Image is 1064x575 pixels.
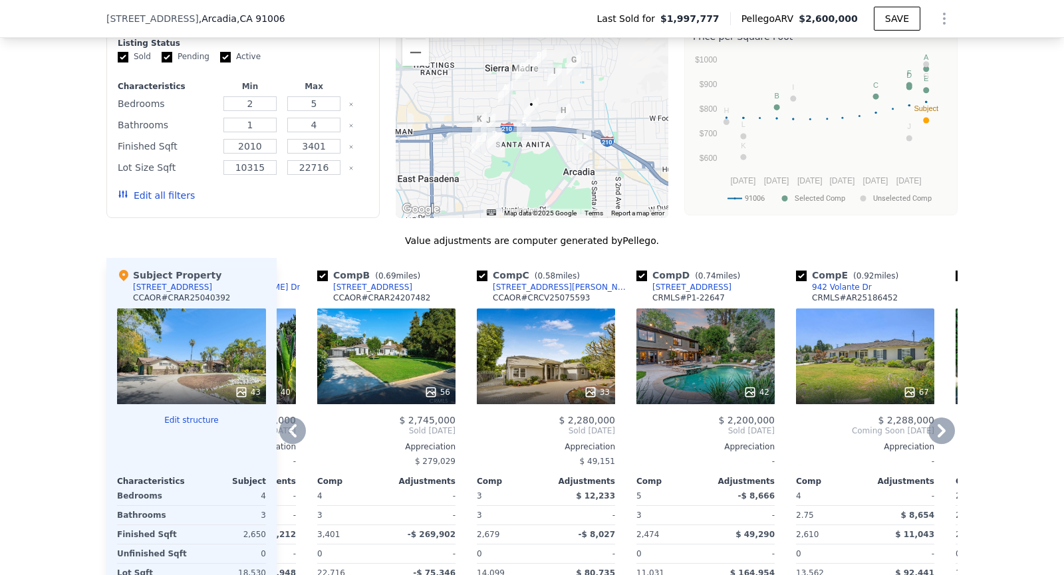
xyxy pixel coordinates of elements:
[956,282,1051,292] a: [STREET_ADDRESS]
[477,530,499,539] span: 2,679
[906,71,912,79] text: D
[700,104,718,114] text: $800
[194,506,266,524] div: 3
[829,176,855,185] text: [DATE]
[265,386,291,399] div: 40
[636,282,731,292] a: [STREET_ADDRESS]
[317,476,386,487] div: Comp
[636,506,703,524] div: 3
[795,194,845,203] text: Selected Comp
[498,81,513,104] div: 1310 Santa Margarita Dr
[741,120,745,128] text: L
[865,476,934,487] div: Adjustments
[348,102,354,107] button: Clear
[796,441,934,452] div: Appreciation
[389,487,456,505] div: -
[471,132,486,155] div: 942 Volante Dr
[792,83,794,91] text: I
[738,491,775,501] span: -$ 8,666
[477,425,615,436] span: Sold [DATE]
[636,441,775,452] div: Appreciation
[708,544,775,563] div: -
[317,530,340,539] span: 3,401
[529,271,585,281] span: ( miles)
[636,476,706,487] div: Comp
[873,81,878,89] text: C
[487,128,502,150] div: 841 San Simeon Rd
[317,269,426,282] div: Comp B
[812,282,872,292] div: 942 Volante Dr
[956,506,1022,524] div: 2
[117,415,266,425] button: Edit structure
[504,209,577,217] span: Map data ©2025 Google
[348,123,354,128] button: Clear
[221,81,279,92] div: Min
[477,549,482,558] span: 0
[735,530,775,539] span: $ 49,290
[636,491,642,501] span: 5
[636,530,659,539] span: 2,474
[237,13,285,24] span: , CA 91006
[424,386,450,399] div: 56
[743,386,769,399] div: 42
[636,425,775,436] span: Sold [DATE]
[652,282,731,292] div: [STREET_ADDRESS]
[317,506,384,524] div: 3
[796,282,872,292] a: 942 Volante Dr
[348,144,354,150] button: Clear
[118,116,215,134] div: Bathrooms
[515,59,530,82] div: 150 Lowell Ave
[730,176,755,185] text: [DATE]
[636,452,775,471] div: -
[118,52,128,62] input: Sold
[399,201,443,218] img: Google
[194,487,266,505] div: 4
[517,114,531,137] div: 480 Oxford Dr
[796,506,863,524] div: 2.75
[660,12,720,25] span: $1,997,777
[118,94,215,113] div: Bedrooms
[317,491,323,501] span: 4
[481,114,495,136] div: 610 Vaquero Rd
[133,292,230,303] div: CCAOR # CRAR25040392
[693,46,949,212] svg: A chart.
[194,525,266,544] div: 2,650
[117,269,221,282] div: Subject Property
[724,106,729,114] text: H
[874,7,920,31] button: SAVE
[868,544,934,563] div: -
[577,130,591,152] div: 330 San Miguel Dr
[235,386,261,399] div: 43
[556,104,571,126] div: 1023 Rancho Rd
[192,476,266,487] div: Subject
[924,53,929,61] text: A
[895,530,934,539] span: $ 11,043
[133,282,212,292] div: [STREET_ADDRESS]
[285,81,343,92] div: Max
[549,544,615,563] div: -
[477,282,631,292] a: [STREET_ADDRESS][PERSON_NAME]
[956,530,978,539] span: 2,183
[559,415,615,425] span: $ 2,280,000
[907,69,912,77] text: F
[477,441,615,452] div: Appreciation
[378,271,396,281] span: 0.69
[863,176,888,185] text: [DATE]
[903,386,929,399] div: 67
[477,269,585,282] div: Comp C
[386,476,456,487] div: Adjustments
[472,112,487,135] div: 909 Catalpa Rd
[389,544,456,563] div: -
[487,209,496,215] button: Keyboard shortcuts
[580,457,615,466] span: $ 49,151
[741,142,746,150] text: K
[579,530,615,539] span: -$ 8,027
[956,491,961,501] span: 2
[118,158,215,177] div: Lot Size Sqft
[117,506,189,524] div: Bathrooms
[741,12,799,25] span: Pellego ARV
[576,491,615,501] span: $ 12,233
[524,98,539,120] div: 451 W Foothill Blvd
[117,476,192,487] div: Characteristics
[796,452,934,471] div: -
